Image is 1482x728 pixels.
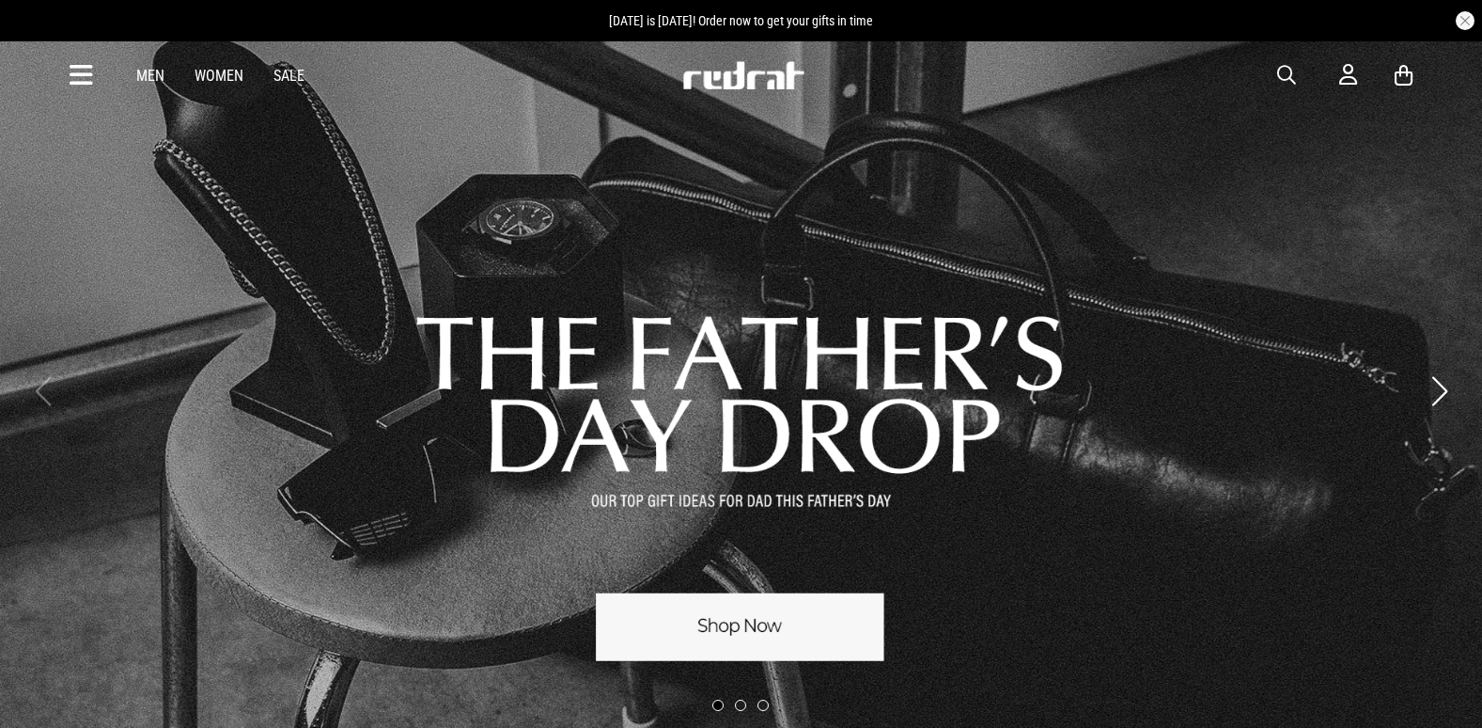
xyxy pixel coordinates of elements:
[609,13,873,28] span: [DATE] is [DATE]! Order now to get your gifts in time
[30,371,55,412] button: Previous slide
[195,67,243,85] a: Women
[1427,371,1452,412] button: Next slide
[136,67,164,85] a: Men
[681,61,805,89] img: Redrat logo
[273,67,304,85] a: Sale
